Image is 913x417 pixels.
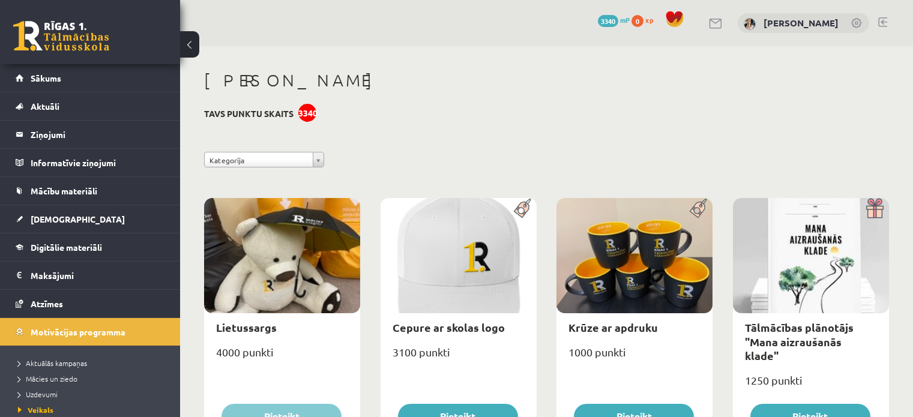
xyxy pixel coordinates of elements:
[18,389,58,399] span: Uzdevumi
[686,198,713,218] img: Populāra prece
[31,326,125,337] span: Motivācijas programma
[31,149,165,176] legend: Informatīvie ziņojumi
[204,109,294,119] h3: Tavs punktu skaits
[18,405,53,415] span: Veikals
[16,233,165,261] a: Digitālie materiāli
[31,298,63,309] span: Atzīmes
[745,320,854,362] a: Tālmācības plānotājs "Mana aizraušanās klade"
[18,404,168,415] a: Veikals
[18,374,77,383] span: Mācies un ziedo
[16,121,165,148] a: Ziņojumi
[645,15,653,25] span: xp
[510,198,537,218] img: Populāra prece
[31,242,102,253] span: Digitālie materiāli
[204,70,889,91] h1: [PERSON_NAME]
[631,15,659,25] a: 0 xp
[568,320,658,334] a: Krūze ar apdruku
[862,198,889,218] img: Dāvana ar pārsteigumu
[16,92,165,120] a: Aktuāli
[16,318,165,346] a: Motivācijas programma
[620,15,630,25] span: mP
[204,152,324,167] a: Kategorija
[764,17,839,29] a: [PERSON_NAME]
[13,21,109,51] a: Rīgas 1. Tālmācības vidusskola
[216,320,277,334] a: Lietussargs
[18,358,87,368] span: Aktuālās kampaņas
[18,373,168,384] a: Mācies un ziedo
[18,358,168,368] a: Aktuālās kampaņas
[598,15,618,27] span: 3340
[31,214,125,224] span: [DEMOGRAPHIC_DATA]
[744,18,756,30] img: Arta Kalniņa
[16,64,165,92] a: Sākums
[556,342,713,372] div: 1000 punkti
[16,177,165,205] a: Mācību materiāli
[16,149,165,176] a: Informatīvie ziņojumi
[733,370,889,400] div: 1250 punkti
[18,389,168,400] a: Uzdevumi
[16,290,165,317] a: Atzīmes
[31,185,97,196] span: Mācību materiāli
[31,262,165,289] legend: Maksājumi
[631,15,643,27] span: 0
[381,342,537,372] div: 3100 punkti
[393,320,505,334] a: Cepure ar skolas logo
[31,101,59,112] span: Aktuāli
[598,15,630,25] a: 3340 mP
[16,205,165,233] a: [DEMOGRAPHIC_DATA]
[204,342,360,372] div: 4000 punkti
[16,262,165,289] a: Maksājumi
[31,121,165,148] legend: Ziņojumi
[31,73,61,83] span: Sākums
[298,104,316,122] div: 3340
[209,152,308,168] span: Kategorija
